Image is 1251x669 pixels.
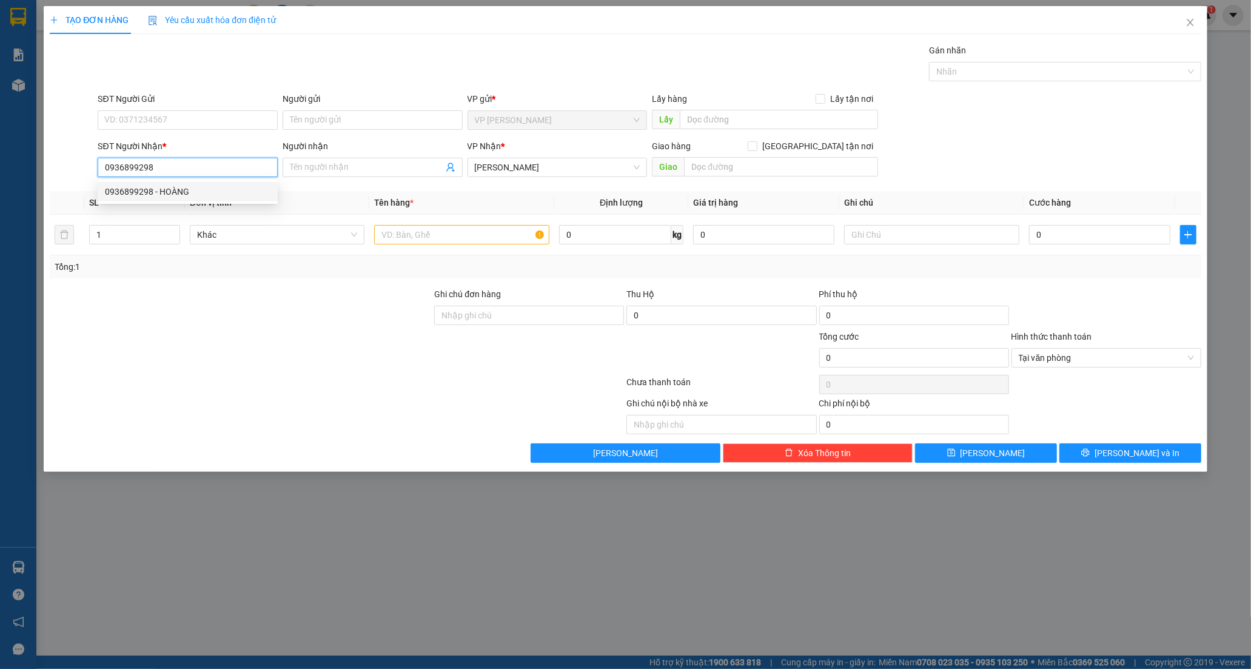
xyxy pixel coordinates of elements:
[434,289,501,299] label: Ghi chú đơn hàng
[839,191,1024,215] th: Ghi chú
[434,306,624,325] input: Ghi chú đơn hàng
[626,289,654,299] span: Thu Hộ
[625,375,817,397] div: Chưa thanh toán
[798,446,851,460] span: Xóa Thông tin
[148,15,276,25] span: Yêu cầu xuất hóa đơn điện tử
[55,260,483,274] div: Tổng: 1
[600,198,643,207] span: Định lượng
[819,287,1009,306] div: Phí thu hộ
[947,448,956,458] span: save
[671,225,683,244] span: kg
[1011,332,1092,341] label: Hình thức thanh toán
[652,94,687,104] span: Lấy hàng
[819,332,859,341] span: Tổng cước
[844,225,1019,244] input: Ghi Chú
[652,110,680,129] span: Lấy
[1081,448,1090,458] span: printer
[197,226,357,244] span: Khác
[1059,443,1201,463] button: printer[PERSON_NAME] và In
[446,163,455,172] span: user-add
[825,92,878,106] span: Lấy tận nơi
[283,92,463,106] div: Người gửi
[475,158,640,176] span: Hồ Chí Minh
[468,92,648,106] div: VP gửi
[693,198,738,207] span: Giá trị hàng
[929,45,966,55] label: Gán nhãn
[680,110,878,129] input: Dọc đường
[1095,446,1179,460] span: [PERSON_NAME] và In
[1186,18,1195,27] span: close
[723,443,913,463] button: deleteXóa Thông tin
[89,198,99,207] span: SL
[98,140,278,153] div: SĐT Người Nhận
[961,446,1025,460] span: [PERSON_NAME]
[531,443,720,463] button: [PERSON_NAME]
[50,16,58,24] span: plus
[98,182,278,201] div: 0936899298 - HOÀNG
[1180,225,1196,244] button: plus
[1019,349,1194,367] span: Tại văn phòng
[1181,230,1196,240] span: plus
[374,225,549,244] input: VD: Bàn, Ghế
[684,157,878,176] input: Dọc đường
[652,157,684,176] span: Giao
[757,140,878,153] span: [GEOGRAPHIC_DATA] tận nơi
[468,141,501,151] span: VP Nhận
[1029,198,1071,207] span: Cước hàng
[652,141,691,151] span: Giao hàng
[915,443,1057,463] button: save[PERSON_NAME]
[693,225,834,244] input: 0
[593,446,658,460] span: [PERSON_NAME]
[819,397,1009,415] div: Chi phí nội bộ
[50,15,129,25] span: TẠO ĐƠN HÀNG
[626,415,816,434] input: Nhập ghi chú
[148,16,158,25] img: icon
[374,198,414,207] span: Tên hàng
[785,448,793,458] span: delete
[626,397,816,415] div: Ghi chú nội bộ nhà xe
[475,111,640,129] span: VP Phan Rang
[55,225,74,244] button: delete
[1173,6,1207,40] button: Close
[105,185,270,198] div: 0936899298 - HOÀNG
[98,92,278,106] div: SĐT Người Gửi
[283,140,463,153] div: Người nhận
